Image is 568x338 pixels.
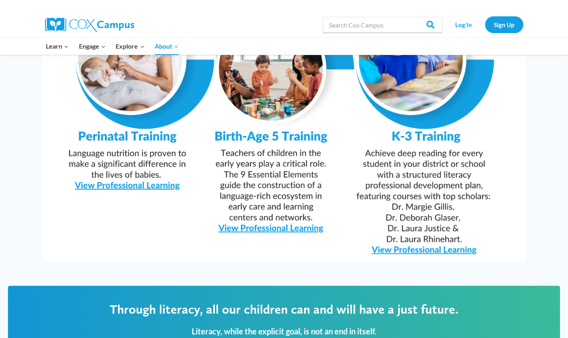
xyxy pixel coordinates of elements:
button: Child menu of Engage [74,38,111,55]
nav: Primary Navigation [41,38,184,55]
nav: Secondary Navigation [446,16,523,33]
p: Through literacy, all our children can and will have a just future. [32,302,536,317]
button: Child menu of Explore [111,38,150,55]
button: Child menu of About [149,38,184,55]
button: Child menu of Learn [41,38,74,55]
a: Sign Up [485,16,523,33]
a: Log In [446,16,481,33]
input: Search Cox Campus [323,17,442,33]
img: Cox Campus [45,18,134,32]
